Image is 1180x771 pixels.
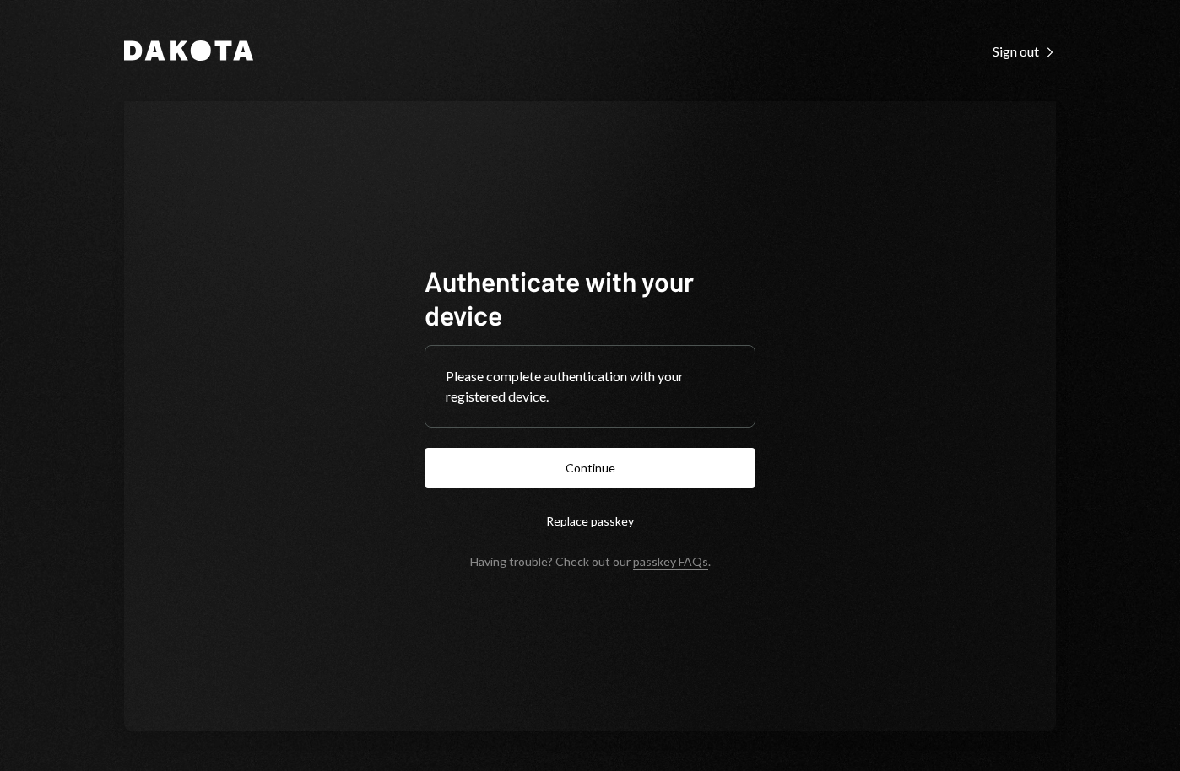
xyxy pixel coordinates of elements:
button: Continue [425,448,755,488]
a: Sign out [993,41,1056,60]
div: Sign out [993,43,1056,60]
div: Having trouble? Check out our . [470,554,711,569]
a: passkey FAQs [633,554,708,570]
button: Replace passkey [425,501,755,541]
div: Please complete authentication with your registered device. [446,366,734,407]
h1: Authenticate with your device [425,264,755,332]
